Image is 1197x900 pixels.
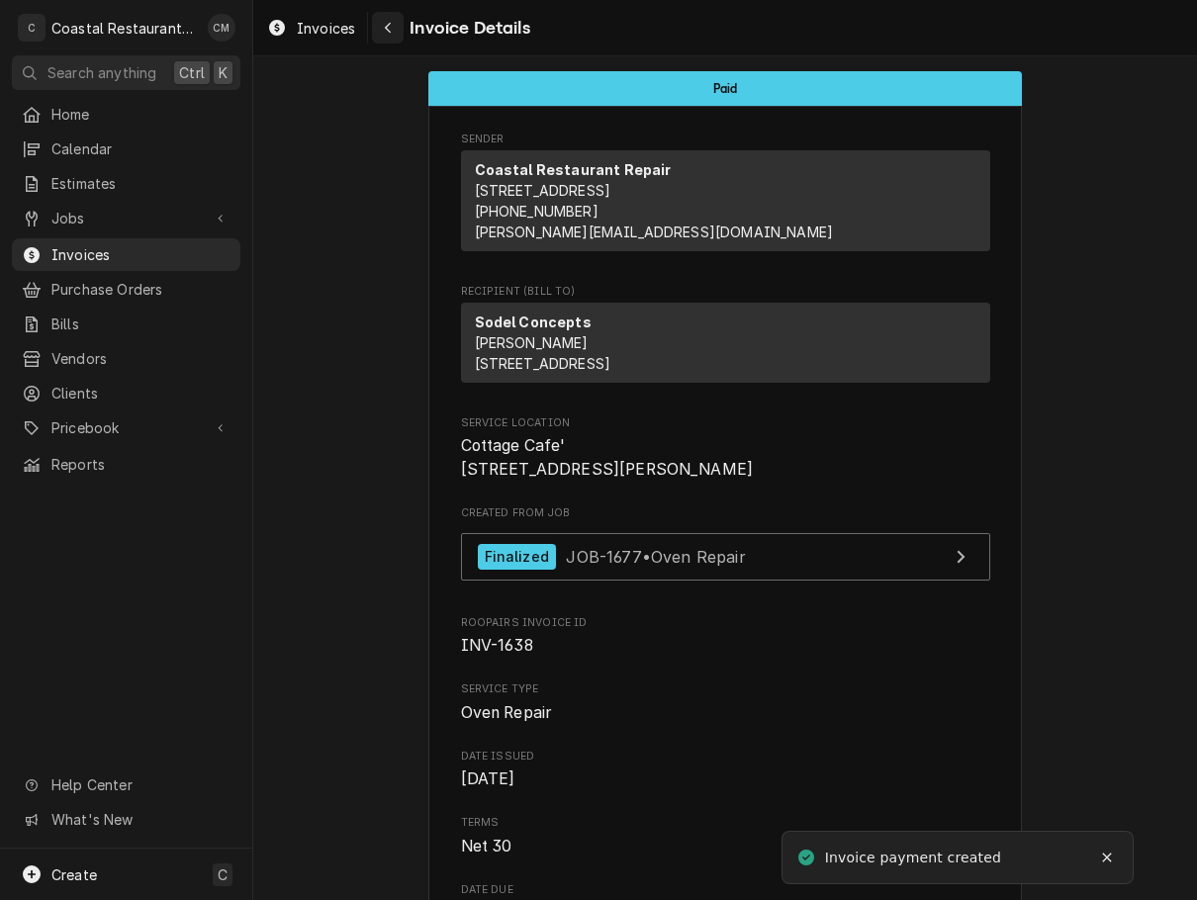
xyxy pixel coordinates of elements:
[404,15,529,42] span: Invoice Details
[51,138,230,159] span: Calendar
[12,342,240,375] a: Vendors
[461,436,754,479] span: Cottage Cafe' [STREET_ADDRESS][PERSON_NAME]
[461,634,990,658] span: Roopairs Invoice ID
[461,882,990,898] span: Date Due
[51,173,230,194] span: Estimates
[461,615,990,631] span: Roopairs Invoice ID
[51,809,229,830] span: What's New
[566,546,745,566] span: JOB-1677 • Oven Repair
[461,434,990,481] span: Service Location
[208,14,235,42] div: CM
[461,150,990,259] div: Sender
[12,167,240,200] a: Estimates
[12,377,240,409] a: Clients
[179,62,205,83] span: Ctrl
[428,71,1022,106] div: Status
[12,768,240,801] a: Go to Help Center
[461,815,990,831] span: Terms
[461,505,990,521] span: Created From Job
[461,415,990,482] div: Service Location
[51,866,97,883] span: Create
[12,238,240,271] a: Invoices
[259,12,363,45] a: Invoices
[461,835,990,858] span: Terms
[47,62,156,83] span: Search anything
[51,208,201,228] span: Jobs
[51,417,201,438] span: Pricebook
[218,864,228,885] span: C
[461,505,990,590] div: Created From Job
[461,533,990,582] a: View Job
[12,448,240,481] a: Reports
[478,544,556,571] div: Finalized
[461,837,512,855] span: Net 30
[461,615,990,658] div: Roopairs Invoice ID
[461,769,515,788] span: [DATE]
[461,415,990,431] span: Service Location
[51,454,230,475] span: Reports
[51,18,197,39] div: Coastal Restaurant Repair
[461,767,990,791] span: Date Issued
[18,14,46,42] div: C
[461,749,990,791] div: Date Issued
[297,18,355,39] span: Invoices
[713,82,738,95] span: Paid
[12,202,240,234] a: Go to Jobs
[12,98,240,131] a: Home
[51,314,230,334] span: Bills
[12,273,240,306] a: Purchase Orders
[461,284,990,300] span: Recipient (Bill To)
[12,133,240,165] a: Calendar
[51,774,229,795] span: Help Center
[825,848,1005,868] div: Invoice payment created
[51,279,230,300] span: Purchase Orders
[12,411,240,444] a: Go to Pricebook
[461,703,552,722] span: Oven Repair
[51,383,230,404] span: Clients
[461,701,990,725] span: Service Type
[475,161,672,178] strong: Coastal Restaurant Repair
[51,348,230,369] span: Vendors
[461,681,990,697] span: Service Type
[461,132,990,260] div: Invoice Sender
[475,224,834,240] a: [PERSON_NAME][EMAIL_ADDRESS][DOMAIN_NAME]
[461,284,990,392] div: Invoice Recipient
[219,62,228,83] span: K
[461,636,533,655] span: INV-1638
[12,55,240,90] button: Search anythingCtrlK
[461,303,990,383] div: Recipient (Bill To)
[475,203,598,220] a: [PHONE_NUMBER]
[475,182,611,199] span: [STREET_ADDRESS]
[51,244,230,265] span: Invoices
[12,803,240,836] a: Go to What's New
[475,334,611,372] span: [PERSON_NAME] [STREET_ADDRESS]
[461,150,990,251] div: Sender
[461,815,990,857] div: Terms
[461,132,990,147] span: Sender
[461,749,990,765] span: Date Issued
[461,681,990,724] div: Service Type
[12,308,240,340] a: Bills
[208,14,235,42] div: Chad McMaster's Avatar
[475,314,592,330] strong: Sodel Concepts
[461,303,990,391] div: Recipient (Bill To)
[372,12,404,44] button: Navigate back
[51,104,230,125] span: Home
